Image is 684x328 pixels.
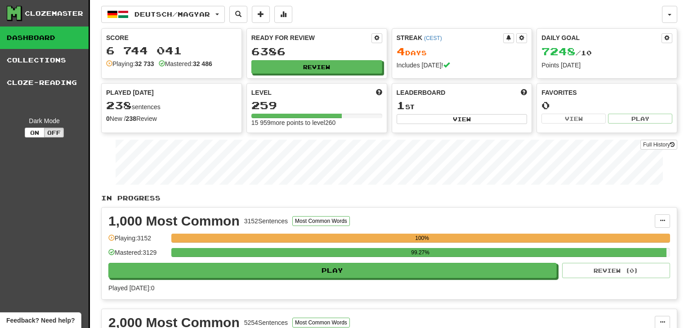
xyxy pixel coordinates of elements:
[397,61,528,70] div: Includes [DATE]!
[397,114,528,124] button: View
[376,88,382,97] span: Score more points to level up
[424,35,442,41] a: (CEST)
[101,6,225,23] button: Deutsch/Magyar
[193,60,212,67] strong: 32 486
[541,49,592,57] span: / 10
[251,88,272,97] span: Level
[6,316,75,325] span: Open feedback widget
[25,9,83,18] div: Clozemaster
[108,234,167,248] div: Playing: 3152
[541,88,672,97] div: Favorites
[541,45,576,58] span: 7248
[229,6,247,23] button: Search sentences
[134,10,210,18] span: Deutsch / Magyar
[106,99,132,111] span: 238
[541,61,672,70] div: Points [DATE]
[108,284,154,292] span: Played [DATE]: 0
[106,59,154,68] div: Playing:
[106,100,237,111] div: sentences
[106,114,237,123] div: New / Review
[101,194,677,203] p: In Progress
[541,100,672,111] div: 0
[106,33,237,42] div: Score
[106,88,154,97] span: Played [DATE]
[608,114,672,124] button: Play
[640,140,677,150] a: Full History
[44,128,64,137] button: Off
[174,248,666,257] div: 99.27%
[244,217,288,226] div: 3152 Sentences
[159,59,212,68] div: Mastered:
[106,45,237,56] div: 6 744 041
[108,214,240,228] div: 1,000 Most Common
[541,114,606,124] button: View
[562,263,670,278] button: Review (0)
[135,60,154,67] strong: 32 733
[251,118,382,127] div: 15 959 more points to level 260
[397,88,446,97] span: Leaderboard
[397,99,405,111] span: 1
[251,46,382,57] div: 6386
[292,216,350,226] button: Most Common Words
[7,116,82,125] div: Dark Mode
[541,33,662,43] div: Daily Goal
[244,318,288,327] div: 5254 Sentences
[397,46,528,58] div: Day s
[108,263,557,278] button: Play
[397,100,528,111] div: st
[251,100,382,111] div: 259
[108,248,167,263] div: Mastered: 3129
[292,318,350,328] button: Most Common Words
[521,88,527,97] span: This week in points, UTC
[251,60,382,74] button: Review
[397,45,405,58] span: 4
[252,6,270,23] button: Add sentence to collection
[397,33,504,42] div: Streak
[174,234,670,243] div: 100%
[274,6,292,23] button: More stats
[251,33,371,42] div: Ready for Review
[126,115,136,122] strong: 238
[106,115,110,122] strong: 0
[25,128,45,137] button: On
